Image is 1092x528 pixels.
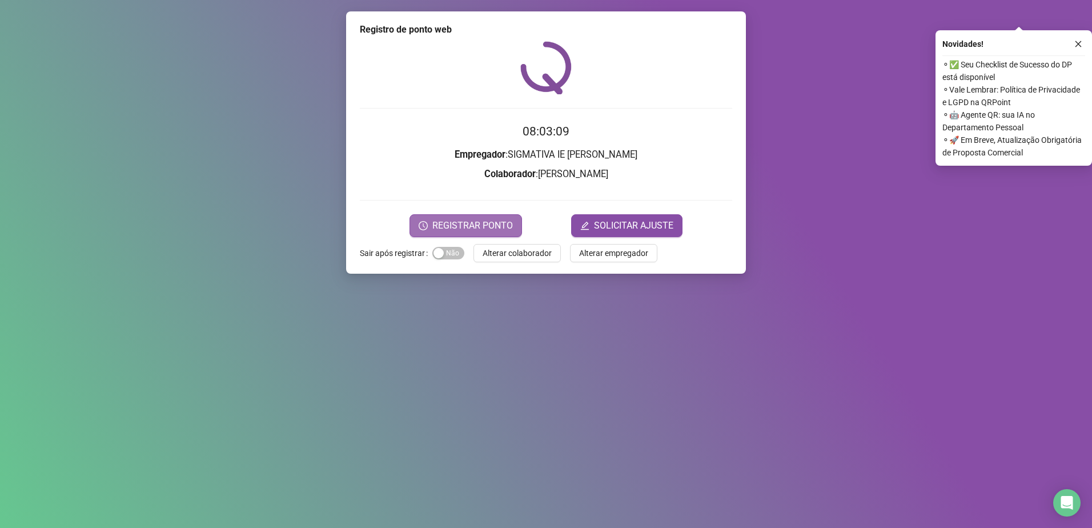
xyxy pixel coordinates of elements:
strong: Colaborador [484,169,536,179]
span: close [1074,40,1082,48]
span: Novidades ! [942,38,983,50]
span: Alterar colaborador [483,247,552,259]
h3: : [PERSON_NAME] [360,167,732,182]
span: ⚬ 🤖 Agente QR: sua IA no Departamento Pessoal [942,109,1085,134]
h3: : SIGMATIVA IE [PERSON_NAME] [360,147,732,162]
span: Alterar empregador [579,247,648,259]
span: ⚬ ✅ Seu Checklist de Sucesso do DP está disponível [942,58,1085,83]
span: REGISTRAR PONTO [432,219,513,233]
span: ⚬ Vale Lembrar: Política de Privacidade e LGPD na QRPoint [942,83,1085,109]
label: Sair após registrar [360,244,432,262]
div: Open Intercom Messenger [1053,489,1081,517]
span: ⚬ 🚀 Em Breve, Atualização Obrigatória de Proposta Comercial [942,134,1085,159]
button: editSOLICITAR AJUSTE [571,214,682,237]
img: QRPoint [520,41,572,94]
button: Alterar empregador [570,244,657,262]
time: 08:03:09 [523,125,569,138]
button: Alterar colaborador [473,244,561,262]
div: Registro de ponto web [360,23,732,37]
span: clock-circle [419,221,428,230]
span: SOLICITAR AJUSTE [594,219,673,233]
span: edit [580,221,589,230]
button: REGISTRAR PONTO [409,214,522,237]
strong: Empregador [455,149,505,160]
